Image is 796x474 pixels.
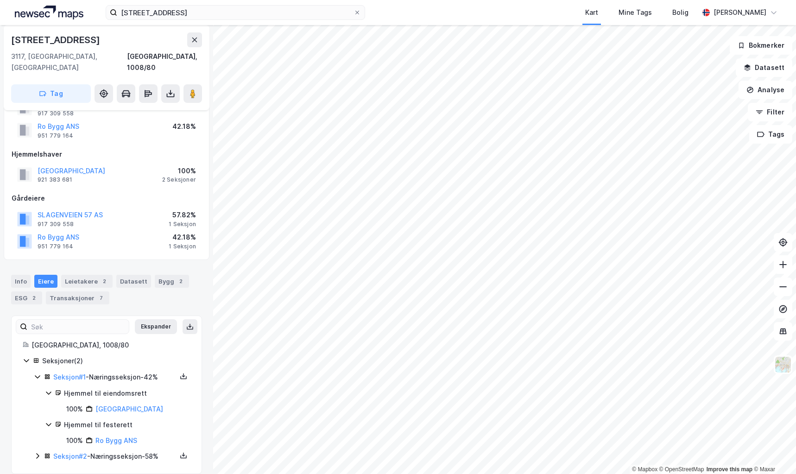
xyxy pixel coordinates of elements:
button: Bokmerker [730,36,792,55]
div: Bygg [155,275,189,288]
div: 2 [29,293,38,303]
button: Filter [748,103,792,121]
div: Kart [585,7,598,18]
a: Ro Bygg ANS [95,436,137,444]
div: 100% [66,435,83,446]
a: Seksjon#1 [53,373,86,381]
div: Info [11,275,31,288]
div: [GEOGRAPHIC_DATA], 1008/80 [32,340,190,351]
a: Mapbox [632,466,657,473]
div: 917 309 558 [38,110,74,117]
iframe: Chat Widget [750,430,796,474]
div: Seksjoner ( 2 ) [42,355,190,367]
div: 2 [176,277,185,286]
div: [GEOGRAPHIC_DATA], 1008/80 [127,51,202,73]
div: 951 779 164 [38,243,73,250]
button: Tags [749,125,792,144]
div: 1 Seksjon [169,243,196,250]
div: 100% [162,165,196,177]
a: Seksjon#2 [53,452,87,460]
img: Z [774,356,792,373]
div: Eiere [34,275,57,288]
button: Datasett [736,58,792,77]
div: Datasett [116,275,151,288]
div: 917 309 558 [38,221,74,228]
div: 951 779 164 [38,132,73,139]
div: Hjemmelshaver [12,149,202,160]
div: 3117, [GEOGRAPHIC_DATA], [GEOGRAPHIC_DATA] [11,51,127,73]
div: - Næringsseksjon - 42% [53,372,177,383]
img: logo.a4113a55bc3d86da70a041830d287a7e.svg [15,6,83,19]
div: Hjemmel til eiendomsrett [64,388,190,399]
div: [STREET_ADDRESS] [11,32,102,47]
div: Gårdeiere [12,193,202,204]
a: OpenStreetMap [659,466,704,473]
div: 7 [96,293,106,303]
button: Ekspander [135,319,177,334]
a: [GEOGRAPHIC_DATA] [95,405,163,413]
div: Hjemmel til festerett [64,419,190,430]
div: ESG [11,291,42,304]
div: 2 Seksjoner [162,176,196,183]
div: 2 [100,277,109,286]
div: 42.18% [169,232,196,243]
button: Analyse [739,81,792,99]
a: Improve this map [707,466,752,473]
div: Transaksjoner [46,291,109,304]
div: - Næringsseksjon - 58% [53,451,177,462]
div: 100% [66,404,83,415]
div: 1 Seksjon [169,221,196,228]
div: [PERSON_NAME] [714,7,766,18]
div: Kontrollprogram for chat [750,430,796,474]
div: Bolig [672,7,689,18]
input: Søk [27,320,129,334]
div: Leietakere [61,275,113,288]
input: Søk på adresse, matrikkel, gårdeiere, leietakere eller personer [117,6,354,19]
div: 42.18% [172,121,196,132]
button: Tag [11,84,91,103]
div: Mine Tags [619,7,652,18]
div: 57.82% [169,209,196,221]
div: 921 383 681 [38,176,72,183]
